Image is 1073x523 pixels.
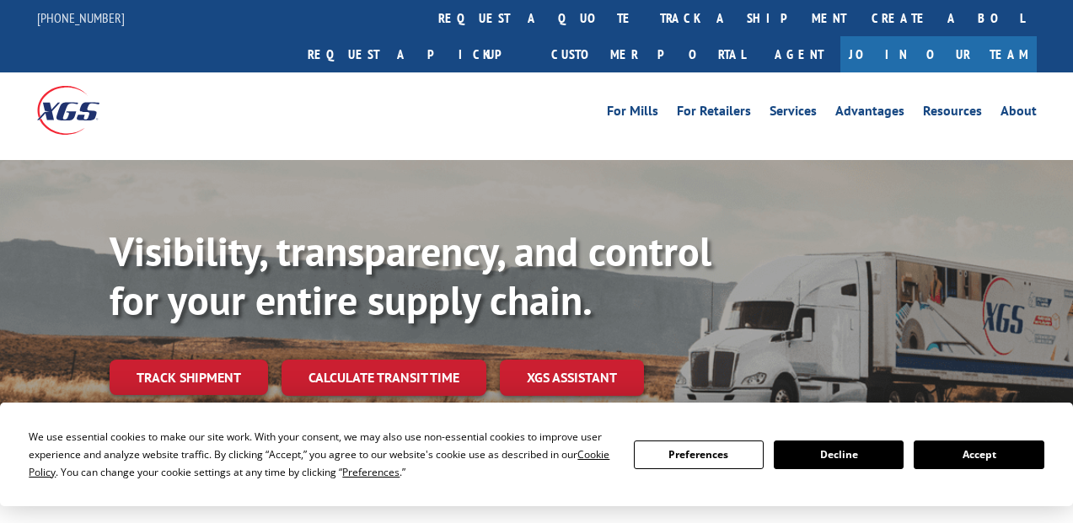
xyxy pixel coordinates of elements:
[758,36,840,72] a: Agent
[37,9,125,26] a: [PHONE_NUMBER]
[774,440,904,469] button: Decline
[110,360,268,395] a: Track shipment
[770,104,817,123] a: Services
[295,36,539,72] a: Request a pickup
[342,465,400,479] span: Preferences
[539,36,758,72] a: Customer Portal
[914,440,1043,469] button: Accept
[677,104,751,123] a: For Retailers
[835,104,904,123] a: Advantages
[840,36,1037,72] a: Join Our Team
[607,104,658,123] a: For Mills
[634,440,764,469] button: Preferences
[1001,104,1037,123] a: About
[110,225,711,326] b: Visibility, transparency, and control for your entire supply chain.
[500,360,644,396] a: XGS ASSISTANT
[923,104,982,123] a: Resources
[29,428,613,481] div: We use essential cookies to make our site work. With your consent, we may also use non-essential ...
[282,360,486,396] a: Calculate transit time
